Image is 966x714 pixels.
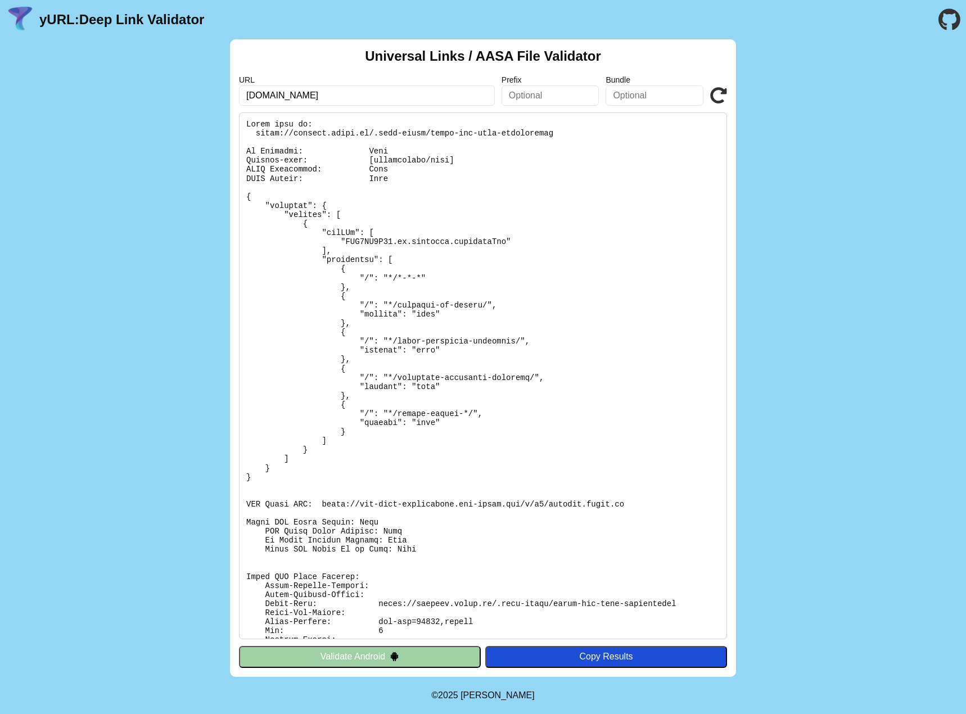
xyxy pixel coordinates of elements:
input: Required [239,85,495,106]
label: Prefix [502,75,599,84]
a: Michael Ibragimchayev's Personal Site [461,690,535,700]
a: yURL:Deep Link Validator [39,12,204,28]
label: Bundle [606,75,703,84]
span: 2025 [438,690,458,700]
footer: © [431,677,534,714]
div: Copy Results [491,652,721,662]
h2: Universal Links / AASA File Validator [365,48,601,64]
label: URL [239,75,495,84]
img: yURL Logo [6,5,35,34]
input: Optional [502,85,599,106]
input: Optional [606,85,703,106]
img: droidIcon.svg [390,652,399,661]
button: Validate Android [239,646,481,667]
button: Copy Results [485,646,727,667]
pre: Lorem ipsu do: sitam://consect.adipi.el/.sedd-eiusm/tempo-inc-utla-etdoloremag Al Enimadmi: Veni ... [239,112,727,639]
